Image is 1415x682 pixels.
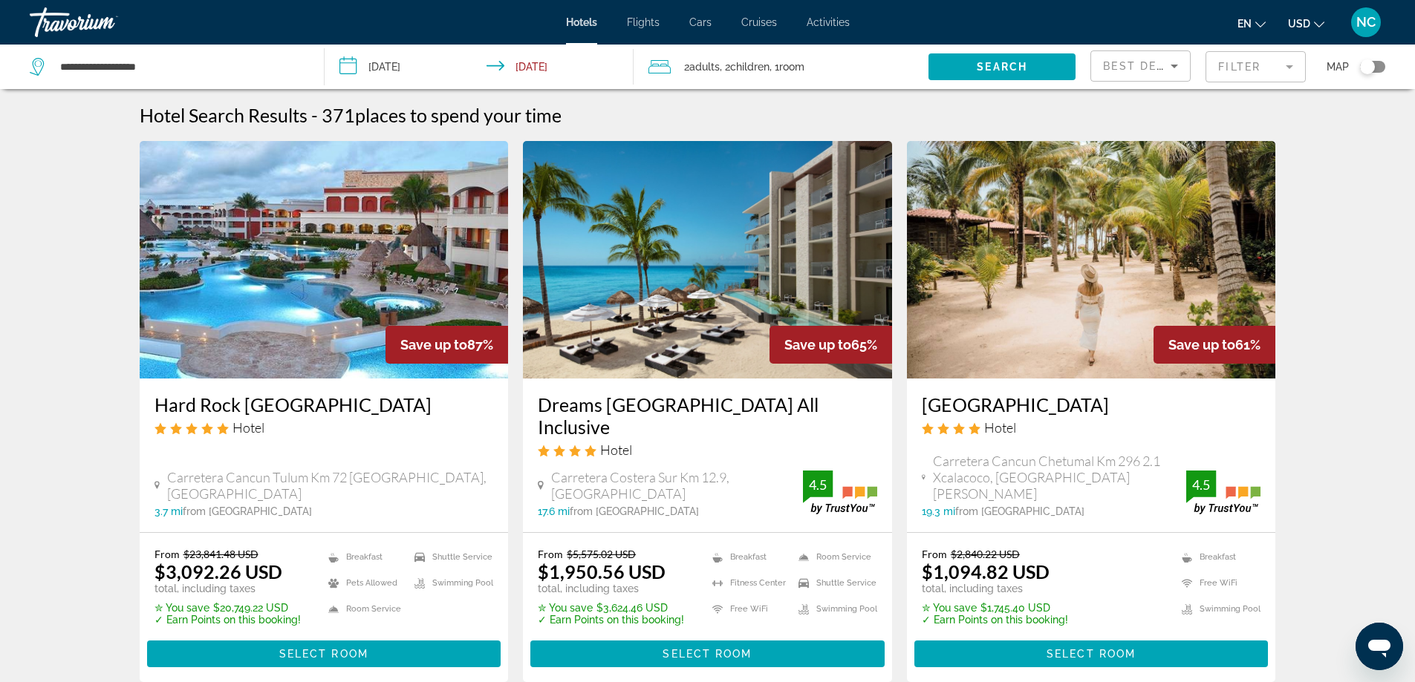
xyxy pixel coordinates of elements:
span: Save up to [400,337,467,353]
img: Hotel image [523,141,892,378]
li: Fitness Center [705,574,791,592]
img: trustyou-badge.svg [1186,470,1261,514]
span: Select Room [279,648,368,660]
a: Hotels [566,16,597,28]
ins: $3,092.26 USD [154,560,282,583]
a: Flights [627,16,660,28]
p: $3,624.46 USD [538,602,684,614]
li: Breakfast [321,548,407,566]
div: 65% [770,326,892,364]
ins: $1,950.56 USD [538,560,666,583]
span: Hotel [984,419,1016,436]
button: Toggle map [1349,60,1385,73]
div: 4 star Hotel [922,419,1261,436]
span: 3.7 mi [154,505,183,517]
button: Change language [1237,13,1266,34]
span: 17.6 mi [538,505,570,517]
img: Hotel image [907,141,1276,378]
span: Save up to [1168,337,1235,353]
span: Best Deals [1103,60,1180,72]
p: ✓ Earn Points on this booking! [154,614,301,626]
li: Pets Allowed [321,574,407,592]
span: From [538,548,563,560]
a: Travorium [30,3,178,42]
span: ✮ You save [538,602,593,614]
li: Room Service [321,600,407,618]
mat-select: Sort by [1103,57,1178,75]
li: Shuttle Service [407,548,493,566]
span: 19.3 mi [922,505,955,517]
button: Filter [1206,50,1306,83]
p: total, including taxes [538,583,684,594]
span: Carretera Costera Sur Km 12.9, [GEOGRAPHIC_DATA] [551,469,803,502]
div: 4.5 [1186,476,1216,494]
span: from [GEOGRAPHIC_DATA] [955,505,1084,517]
span: Search [977,61,1027,73]
p: ✓ Earn Points on this booking! [538,614,684,626]
li: Free WiFi [1174,574,1261,592]
span: Hotel [600,442,632,458]
span: from [GEOGRAPHIC_DATA] [570,505,699,517]
span: , 2 [720,56,770,77]
p: total, including taxes [154,583,301,594]
button: Search [928,53,1076,80]
span: 2 [684,56,720,77]
div: 61% [1154,326,1275,364]
del: $2,840.22 USD [951,548,1020,560]
li: Room Service [791,548,877,566]
span: - [311,104,318,126]
p: ✓ Earn Points on this booking! [922,614,1068,626]
iframe: Button to launch messaging window [1356,623,1403,670]
div: 4 star Hotel [538,442,877,458]
p: $20,749.22 USD [154,602,301,614]
button: Select Room [530,640,885,667]
img: Hotel image [140,141,509,378]
a: Cruises [741,16,777,28]
a: Select Room [147,643,501,660]
a: Select Room [914,643,1269,660]
li: Free WiFi [705,600,791,618]
span: From [922,548,947,560]
h1: Hotel Search Results [140,104,308,126]
h2: 371 [322,104,562,126]
div: 5 star Hotel [154,419,494,436]
button: Check-in date: Nov 6, 2025 Check-out date: Nov 12, 2025 [325,45,634,89]
p: total, including taxes [922,583,1068,594]
span: Select Room [663,648,752,660]
span: from [GEOGRAPHIC_DATA] [183,505,312,517]
a: Dreams [GEOGRAPHIC_DATA] All Inclusive [538,393,877,438]
span: USD [1288,18,1310,30]
span: From [154,548,180,560]
button: Select Room [147,640,501,667]
span: ✮ You save [154,602,209,614]
del: $5,575.02 USD [567,548,636,560]
img: trustyou-badge.svg [803,470,877,514]
li: Swimming Pool [1174,600,1261,618]
span: Hotel [232,419,264,436]
li: Breakfast [705,548,791,566]
a: Cars [689,16,712,28]
li: Shuttle Service [791,574,877,592]
span: Adults [689,61,720,73]
li: Swimming Pool [407,574,493,592]
a: Select Room [530,643,885,660]
span: Activities [807,16,850,28]
button: User Menu [1347,7,1385,38]
span: , 1 [770,56,804,77]
button: Change currency [1288,13,1324,34]
button: Travelers: 2 adults, 2 children [634,45,928,89]
li: Swimming Pool [791,600,877,618]
button: Select Room [914,640,1269,667]
span: Carretera Cancun Tulum Km 72 [GEOGRAPHIC_DATA], [GEOGRAPHIC_DATA] [167,469,494,502]
a: Hard Rock [GEOGRAPHIC_DATA] [154,393,494,416]
li: Breakfast [1174,548,1261,566]
ins: $1,094.82 USD [922,560,1050,583]
span: Select Room [1047,648,1136,660]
